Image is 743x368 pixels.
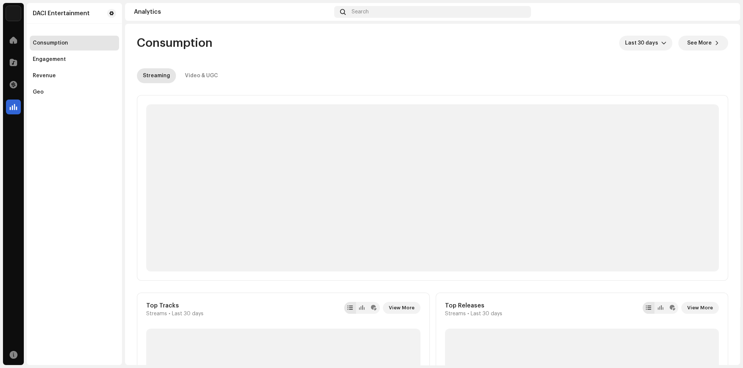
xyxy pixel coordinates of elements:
[146,302,204,309] div: Top Tracks
[6,6,21,21] img: de0d2825-999c-4937-b35a-9adca56ee094
[30,52,119,67] re-m-nav-item: Engagement
[467,311,469,317] span: •
[33,10,90,16] div: DACI Entertainment
[625,36,661,51] span: Last 30 days
[33,40,68,46] div: Consumption
[681,302,719,314] button: View More
[30,68,119,83] re-m-nav-item: Revenue
[172,311,204,317] span: Last 30 days
[687,36,712,51] span: See More
[143,68,170,83] div: Streaming
[661,36,666,51] div: dropdown trigger
[33,89,44,95] div: Geo
[185,68,218,83] div: Video & UGC
[137,36,212,51] span: Consumption
[471,311,502,317] span: Last 30 days
[30,36,119,51] re-m-nav-item: Consumption
[687,300,713,315] span: View More
[719,6,731,18] img: b6bd29e2-72e1-4683-aba9-aa4383998dae
[33,56,66,62] div: Engagement
[389,300,414,315] span: View More
[169,311,170,317] span: •
[445,302,502,309] div: Top Releases
[33,73,56,79] div: Revenue
[30,85,119,100] re-m-nav-item: Geo
[352,9,369,15] span: Search
[678,36,728,51] button: See More
[383,302,420,314] button: View More
[146,311,167,317] span: Streams
[134,9,331,15] div: Analytics
[445,311,466,317] span: Streams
